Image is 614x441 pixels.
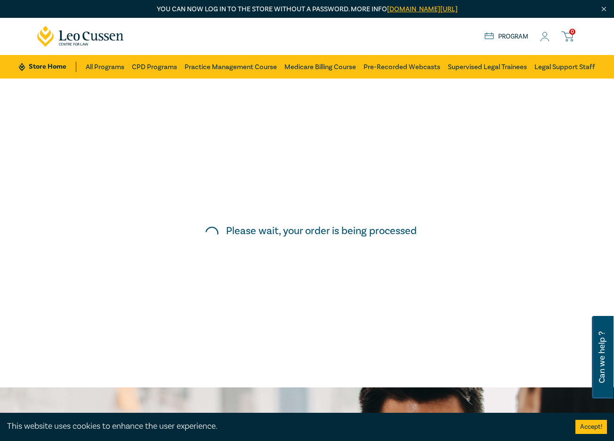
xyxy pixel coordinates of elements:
[575,420,607,434] button: Accept cookies
[598,322,606,393] span: Can we help ?
[86,55,124,79] a: All Programs
[387,5,458,14] a: [DOMAIN_NAME][URL]
[37,4,577,15] p: You can now log in to the store without a password. More info
[7,420,561,433] div: This website uses cookies to enhance the user experience.
[226,225,417,237] h5: Please wait, your order is being processed
[284,55,356,79] a: Medicare Billing Course
[185,55,277,79] a: Practice Management Course
[132,55,177,79] a: CPD Programs
[364,55,440,79] a: Pre-Recorded Webcasts
[485,31,528,42] a: Program
[448,55,527,79] a: Supervised Legal Trainees
[600,5,608,13] img: Close
[569,29,575,35] span: 0
[534,55,595,79] a: Legal Support Staff
[19,62,76,72] a: Store Home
